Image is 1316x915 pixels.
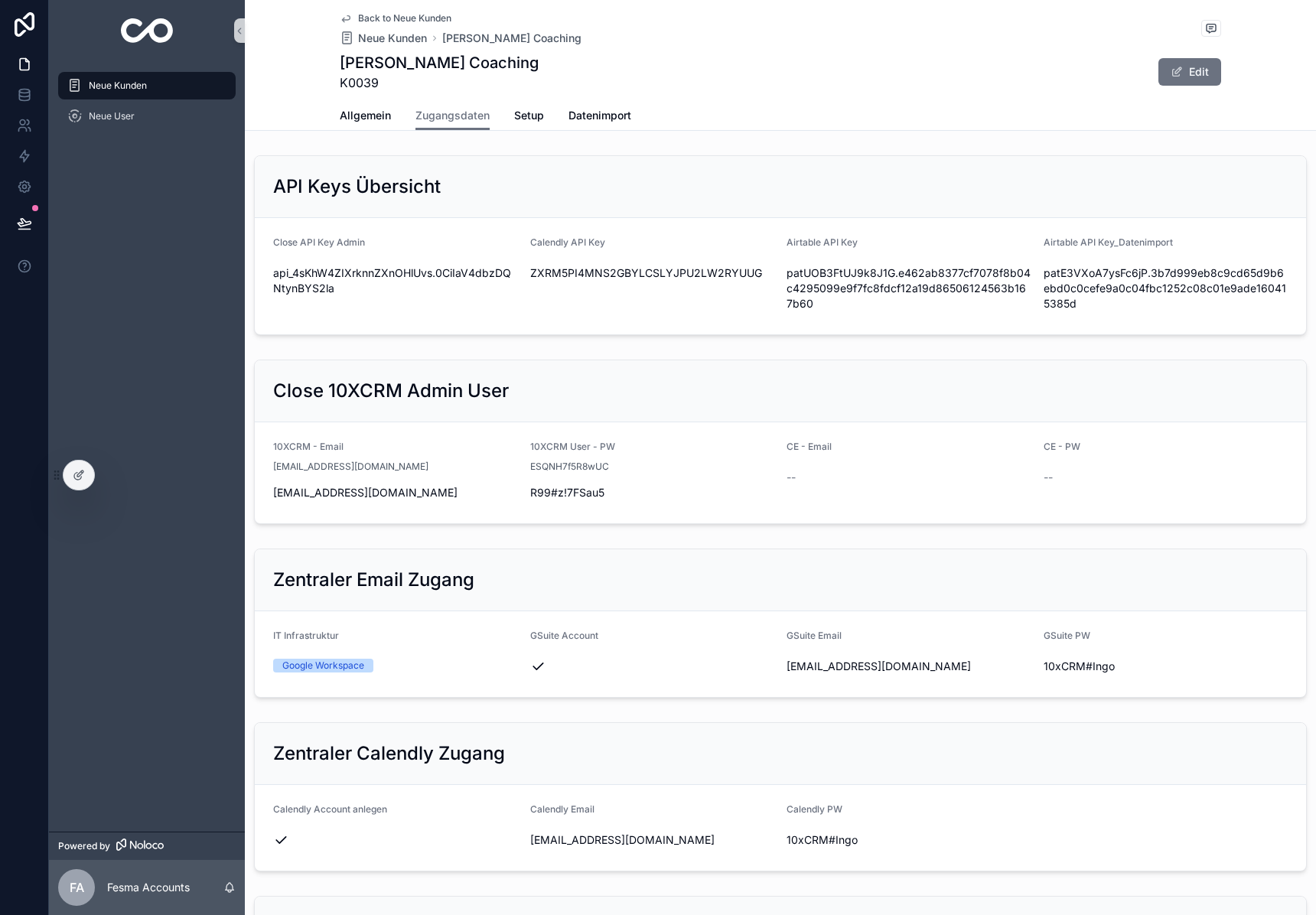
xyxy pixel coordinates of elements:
a: [PERSON_NAME] Coaching [442,31,581,46]
a: Neue Kunden [340,31,427,46]
span: Calendly Account anlegen [273,803,387,815]
span: -- [787,470,796,485]
span: ESQNH7f5R8wUC [530,461,609,473]
span: Neue Kunden [89,80,147,92]
a: Powered by [49,832,245,860]
span: [EMAIL_ADDRESS][DOMAIN_NAME] [787,659,1031,674]
span: patUOB3FtUJ9k8J1G.e462ab8377cf7078f8b04c4295099e9f7fc8fdcf12a19d86506124563b167b60 [787,265,1031,311]
div: Google Workspace [282,659,364,672]
span: Neue Kunden [358,31,427,46]
a: Zugangsdaten [415,102,490,131]
span: Airtable API Key_Datenimport [1044,236,1173,248]
a: Neue Kunden [58,72,236,99]
span: FA [70,878,84,897]
span: R99#z!7FSau5 [530,485,775,500]
a: Setup [514,102,544,132]
span: GSuite PW [1044,630,1090,641]
span: Setup [514,108,544,123]
span: 10xCRM#Ingo [1044,659,1288,674]
a: Neue User [58,103,236,130]
span: GSuite Email [787,630,842,641]
div: scrollable content [49,61,245,150]
a: Allgemein [340,102,391,132]
span: 10XCRM User - PW [530,441,615,452]
span: Allgemein [340,108,391,123]
p: Fesma Accounts [107,880,190,895]
span: [EMAIL_ADDRESS][DOMAIN_NAME] [273,485,518,500]
span: Powered by [58,840,110,852]
span: K0039 [340,73,539,92]
h2: Zentraler Email Zugang [273,568,474,592]
span: -- [1044,470,1053,485]
img: App logo [121,18,174,43]
h2: Zentraler Calendly Zugang [273,741,505,766]
button: Edit [1158,58,1221,86]
span: GSuite Account [530,630,598,641]
span: CE - PW [1044,441,1080,452]
h2: Close 10XCRM Admin User [273,379,509,403]
span: 10xCRM#Ingo [787,832,1031,848]
h1: [PERSON_NAME] Coaching [340,52,539,73]
h2: API Keys Übersicht [273,174,441,199]
span: ZXRM5PI4MNS2GBYLCSLYJPU2LW2RYUUG [530,265,775,281]
span: Back to Neue Kunden [358,12,451,24]
span: Airtable API Key [787,236,858,248]
span: patE3VXoA7ysFc6jP.3b7d999eb8c9cd65d9b6ebd0c0cefe9a0c04fbc1252c08c01e9ade160415385d [1044,265,1288,311]
span: IT Infrastruktur [273,630,339,641]
a: Back to Neue Kunden [340,12,451,24]
span: Calendly PW [787,803,842,815]
span: Datenimport [568,108,631,123]
span: [EMAIL_ADDRESS][DOMAIN_NAME] [530,832,775,848]
span: Neue User [89,110,135,122]
span: Calendly API Key [530,236,605,248]
span: Zugangsdaten [415,108,490,123]
span: 10XCRM - Email [273,441,344,452]
a: Datenimport [568,102,631,132]
span: [EMAIL_ADDRESS][DOMAIN_NAME] [273,461,428,473]
span: api_4sKhW4ZIXrknnZXnOHlUvs.0CiIaV4dbzDQNtynBYS2la [273,265,518,296]
span: CE - Email [787,441,832,452]
span: Close API Key Admin [273,236,365,248]
span: Calendly Email [530,803,594,815]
